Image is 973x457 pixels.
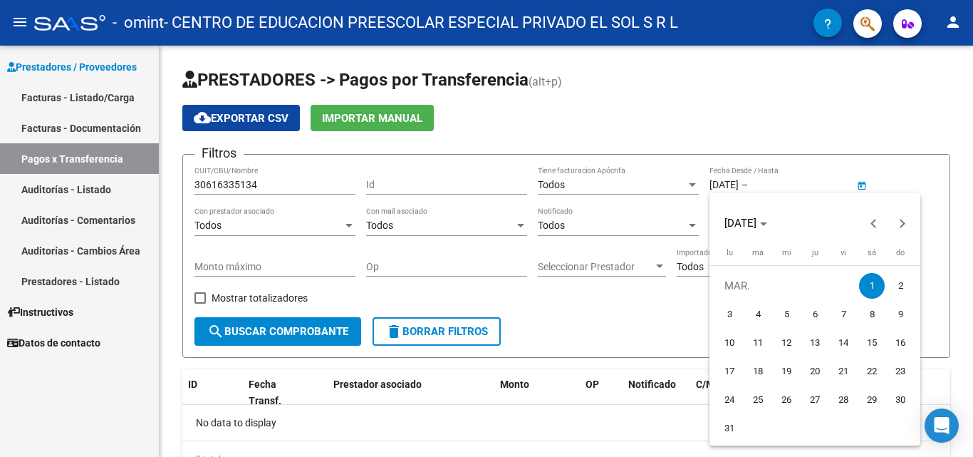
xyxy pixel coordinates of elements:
[841,248,846,257] span: vi
[802,387,828,413] span: 27
[772,357,801,386] button: 19 de marzo de 2025
[802,359,828,384] span: 20
[745,387,771,413] span: 25
[888,330,913,356] span: 16
[831,359,856,384] span: 21
[715,272,858,300] td: MAR.
[859,359,885,384] span: 22
[801,329,829,357] button: 13 de marzo de 2025
[724,217,756,230] span: [DATE]
[858,357,886,386] button: 22 de marzo de 2025
[859,302,885,327] span: 8
[715,357,744,386] button: 17 de marzo de 2025
[829,329,858,357] button: 14 de marzo de 2025
[772,329,801,357] button: 12 de marzo de 2025
[752,248,764,257] span: ma
[717,416,742,441] span: 31
[782,248,791,257] span: mi
[858,386,886,414] button: 29 de marzo de 2025
[886,329,915,357] button: 16 de marzo de 2025
[860,209,888,237] button: Previous month
[829,357,858,386] button: 21 de marzo de 2025
[774,330,799,356] span: 12
[715,329,744,357] button: 10 de marzo de 2025
[802,330,828,356] span: 13
[719,210,773,236] button: Choose month and year
[858,272,886,300] button: 1 de marzo de 2025
[812,248,818,257] span: ju
[896,248,905,257] span: do
[888,273,913,299] span: 2
[774,359,799,384] span: 19
[888,387,913,413] span: 30
[925,409,959,443] div: Open Intercom Messenger
[717,302,742,327] span: 3
[715,300,744,329] button: 3 de marzo de 2025
[886,272,915,300] button: 2 de marzo de 2025
[744,357,772,386] button: 18 de marzo de 2025
[801,386,829,414] button: 27 de marzo de 2025
[888,209,917,237] button: Next month
[717,359,742,384] span: 17
[774,302,799,327] span: 5
[802,302,828,327] span: 6
[772,300,801,329] button: 5 de marzo de 2025
[859,387,885,413] span: 29
[858,300,886,329] button: 8 de marzo de 2025
[888,302,913,327] span: 9
[888,359,913,384] span: 23
[886,300,915,329] button: 9 de marzo de 2025
[717,330,742,356] span: 10
[829,300,858,329] button: 7 de marzo de 2025
[745,330,771,356] span: 11
[858,329,886,357] button: 15 de marzo de 2025
[886,386,915,414] button: 30 de marzo de 2025
[868,248,876,257] span: sá
[831,387,856,413] span: 28
[715,386,744,414] button: 24 de marzo de 2025
[801,357,829,386] button: 20 de marzo de 2025
[745,359,771,384] span: 18
[772,386,801,414] button: 26 de marzo de 2025
[859,330,885,356] span: 15
[801,300,829,329] button: 6 de marzo de 2025
[744,300,772,329] button: 4 de marzo de 2025
[859,273,885,299] span: 1
[886,357,915,386] button: 23 de marzo de 2025
[831,330,856,356] span: 14
[715,414,744,443] button: 31 de marzo de 2025
[745,302,771,327] span: 4
[744,386,772,414] button: 25 de marzo de 2025
[744,329,772,357] button: 11 de marzo de 2025
[727,248,733,257] span: lu
[829,386,858,414] button: 28 de marzo de 2025
[831,302,856,327] span: 7
[774,387,799,413] span: 26
[717,387,742,413] span: 24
